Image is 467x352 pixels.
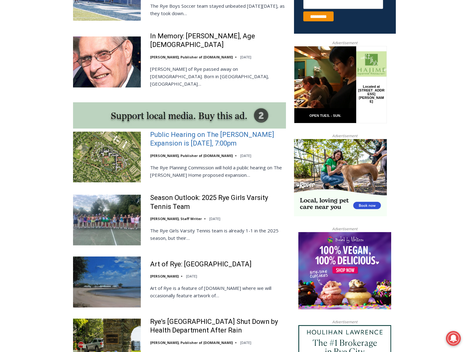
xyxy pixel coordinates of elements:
[150,274,179,278] a: [PERSON_NAME]
[73,102,286,129] img: support local media, buy this ad
[150,2,286,17] p: The Rye Boys Soccer team stayed unbeated [DATE][DATE], as they took down…
[240,55,251,59] time: [DATE]
[73,36,141,87] img: In Memory: Donald J. Demas, Age 90
[326,226,364,232] span: Advertisement
[150,227,286,242] p: The Rye Girls Varsity Tennis team is already 1-1 in the 2025 season, but their…
[150,216,202,221] a: [PERSON_NAME], Staff Writer
[186,274,197,278] time: [DATE]
[0,62,62,77] a: Open Tues. - Sun. [PHONE_NUMBER]
[150,284,286,299] p: Art of Rye is a feature of [DOMAIN_NAME] where we will occasionally feature artwork of…
[298,232,391,309] img: Baked by Melissa
[326,133,364,139] span: Advertisement
[150,153,233,158] a: [PERSON_NAME], Publisher of [DOMAIN_NAME]
[209,216,220,221] time: [DATE]
[326,319,364,325] span: Advertisement
[162,61,287,75] span: Intern @ [DOMAIN_NAME]
[150,55,233,59] a: [PERSON_NAME], Publisher of [DOMAIN_NAME]
[240,340,251,345] time: [DATE]
[150,32,286,49] a: In Memory: [PERSON_NAME], Age [DEMOGRAPHIC_DATA]
[240,153,251,158] time: [DATE]
[150,317,286,335] a: Rye’s [GEOGRAPHIC_DATA] Shut Down by Health Department After Rain
[64,39,91,74] div: Located at [STREET_ADDRESS][PERSON_NAME]
[150,260,252,269] a: Art of Rye: [GEOGRAPHIC_DATA]
[150,164,286,179] p: The Rye Planning Commission will hold a public hearing on The [PERSON_NAME] Home proposed expansion…
[150,340,233,345] a: [PERSON_NAME], Publisher of [DOMAIN_NAME]
[2,64,61,87] span: Open Tues. - Sun. [PHONE_NUMBER]
[150,65,286,87] p: [PERSON_NAME] of Rye passed away on [DEMOGRAPHIC_DATA]. Born in [GEOGRAPHIC_DATA], [GEOGRAPHIC_DA...
[326,40,364,46] span: Advertisement
[73,132,141,182] img: Public Hearing on The Osborn Expansion is Tuesday, 7:00pm
[73,195,141,245] img: Season Outlook: 2025 Rye Girls Varsity Tennis Team
[150,130,286,148] a: Public Hearing on The [PERSON_NAME] Expansion is [DATE], 7:00pm
[150,193,286,211] a: Season Outlook: 2025 Rye Girls Varsity Tennis Team
[156,0,292,60] div: "The first chef I interviewed talked about coming to [GEOGRAPHIC_DATA] from [GEOGRAPHIC_DATA] in ...
[73,257,141,307] img: Art of Rye: Rye Beach
[149,60,300,77] a: Intern @ [DOMAIN_NAME]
